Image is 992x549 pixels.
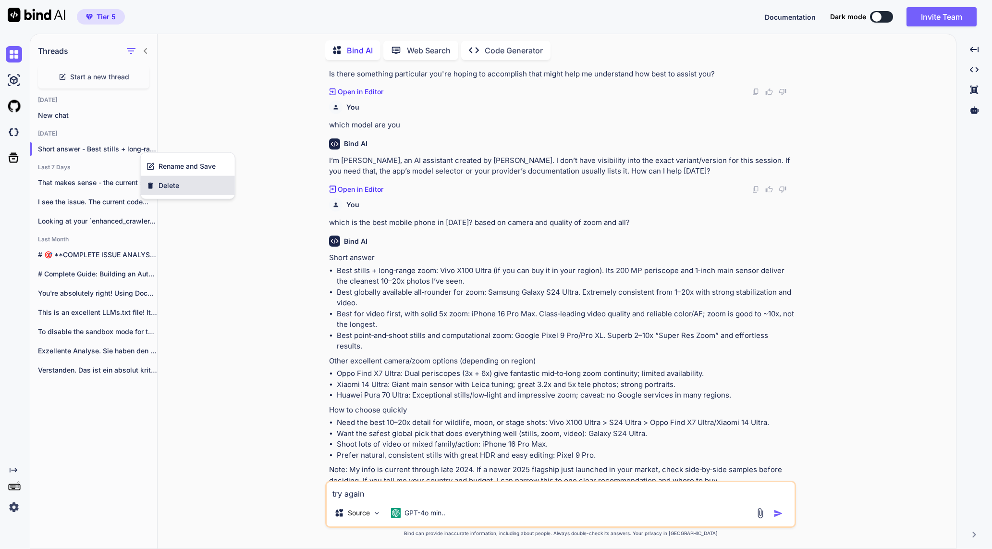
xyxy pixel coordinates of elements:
[765,186,773,193] img: like
[765,13,816,21] span: Documentation
[329,217,794,228] p: which is the best mobile phone in [DATE]? based on camera and quality of zoom and all?
[38,288,157,298] p: You're absolutely right! Using Docker would be...
[337,309,794,330] li: Best for video first, with solid 5x zoom: iPhone 16 Pro Max. Class‑leading video quality and reli...
[752,88,759,96] img: copy
[765,88,773,96] img: like
[337,368,794,379] li: Oppo Find X7 Ultra: Dual periscopes (3x + 6x) give fantastic mid‑to‑long zoom continuity; limited...
[8,8,65,22] img: Bind AI
[30,236,157,243] h2: Last Month
[407,45,451,56] p: Web Search
[97,12,116,22] span: Tier 5
[391,508,401,518] img: GPT-4o mini
[337,379,794,390] li: Xiaomi 14 Ultra: Giant main sensor with Leica tuning; great 3.2x and 5x tele photos; strong portr...
[485,45,543,56] p: Code Generator
[337,287,794,309] li: Best globally available all‑rounder for zoom: Samsung Galaxy S24 Ultra. Extremely consistent from...
[159,162,216,171] span: Rename and Save
[329,120,794,131] p: which model are you
[337,265,794,287] li: Best stills + long‑range zoom: Vivo X100 Ultra (if you can buy it in your region). Its 200 MP per...
[344,139,367,149] h6: Bind AI
[327,482,795,499] textarea: try again
[6,499,22,515] img: settings
[38,216,157,226] p: Looking at your `enhanced_crawler.py` file, I can...
[906,7,977,26] button: Invite Team
[70,72,129,82] span: Start a new thread
[346,102,359,112] h6: You
[373,509,381,517] img: Pick Models
[337,439,794,450] li: Shoot lots of video or mixed family/action: iPhone 16 Pro Max.
[325,530,796,537] p: Bind can provide inaccurate information, including about people. Always double-check its answers....
[752,186,759,193] img: copy
[30,96,157,104] h2: [DATE]
[338,87,383,97] p: Open in Editor
[338,185,383,194] p: Open in Editor
[159,181,179,190] span: Delete
[6,124,22,140] img: darkCloudIdeIcon
[830,12,866,22] span: Dark mode
[404,508,445,518] p: GPT-4o min..
[337,390,794,401] li: Huawei Pura 70 Ultra: Exceptional stills/low‑light and impressive zoom; caveat: no Google service...
[38,269,157,279] p: # Complete Guide: Building an Automated Web...
[38,111,157,120] p: New chat
[30,130,157,137] h2: [DATE]
[773,509,783,518] img: icon
[141,176,235,195] button: Delete
[141,157,235,176] button: Rename and Save
[38,250,157,260] p: # 🎯 **COMPLETE ISSUE ANALYSIS & SOLUTION...
[77,9,125,25] button: premiumTier 5
[779,186,786,193] img: dislike
[329,356,794,367] p: Other excellent camera/zoom options (depending on region)
[765,12,816,22] button: Documentation
[38,308,157,317] p: This is an excellent LLMs.txt file! It's...
[38,45,68,57] h1: Threads
[337,428,794,439] li: Want the safest global pick that does everything well (stills, zoom, video): Galaxy S24 Ultra.
[755,508,766,519] img: attachment
[329,155,794,177] p: I’m [PERSON_NAME], an AI assistant created by [PERSON_NAME]. I don’t have visibility into the exa...
[337,450,794,461] li: Prefer natural, consistent stills with great HDR and easy editing: Pixel 9 Pro.
[337,417,794,428] li: Need the best 10–20x detail for wildlife, moon, or stage shots: Vivo X100 Ultra > S24 Ultra > Opp...
[38,365,157,375] p: Verstanden. Das ist ein absolut kritischer Punkt,...
[86,14,93,20] img: premium
[38,346,157,356] p: Exzellente Analyse. Sie haben den entscheidenden Punkt...
[329,69,794,80] p: Is there something particular you're hoping to accomplish that might help me understand how best ...
[329,252,794,263] p: Short answer
[6,72,22,88] img: ai-studio
[329,405,794,416] p: How to choose quickly
[38,327,157,337] p: To disable the sandbox mode for the...
[348,508,370,518] p: Source
[346,200,359,210] h6: You
[779,88,786,96] img: dislike
[329,464,794,486] p: Note: My info is current through late 2024. If a newer 2025 flagship just launched in your market...
[38,197,157,207] p: I see the issue. The current code...
[38,144,157,154] p: Short answer - Best stills + long‑range...
[337,330,794,352] li: Best point‑and‑shoot stills and computational zoom: Google Pixel 9 Pro/Pro XL. Superb 2–10x “Supe...
[6,46,22,62] img: chat
[30,163,157,171] h2: Last 7 Days
[6,98,22,114] img: githubLight
[347,45,373,56] p: Bind AI
[344,237,367,246] h6: Bind AI
[38,178,157,187] p: That makes sense - the current script...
